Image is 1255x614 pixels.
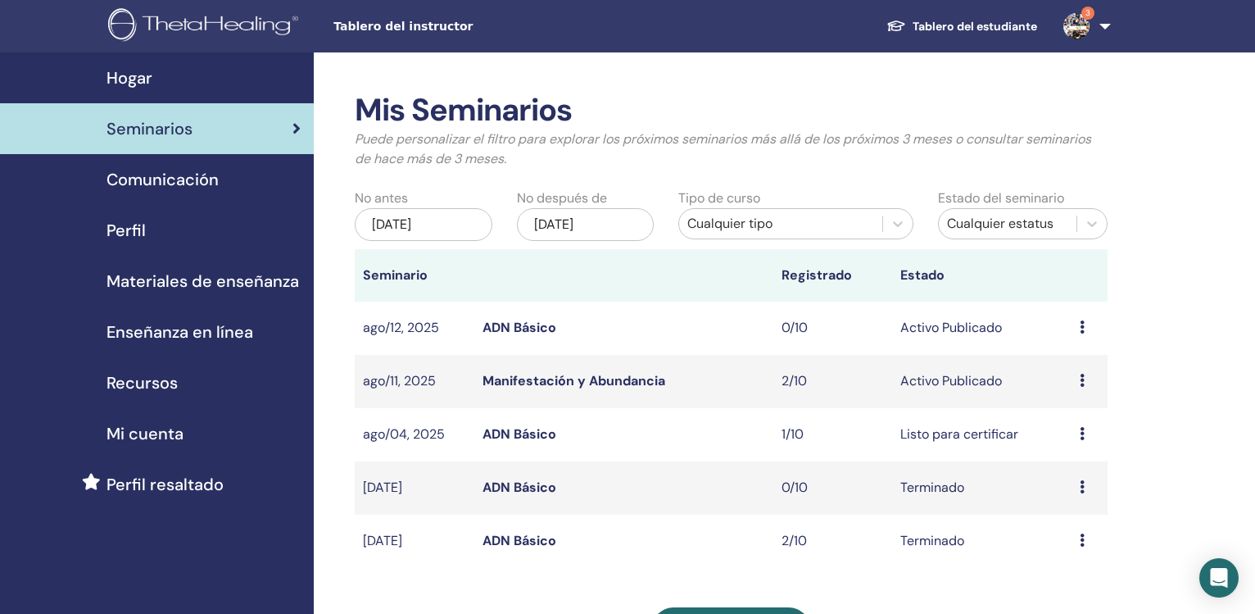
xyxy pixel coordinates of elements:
span: Comunicación [106,167,219,192]
span: Materiales de enseñanza [106,269,299,293]
th: Estado [892,249,1072,302]
label: No después de [517,189,607,208]
td: [DATE] [355,462,474,515]
label: Estado del seminario [938,189,1064,208]
img: graduation-cap-white.svg [886,19,906,33]
a: ADN Básico [483,319,556,336]
label: No antes [355,189,408,208]
td: Activo Publicado [892,355,1072,408]
span: Enseñanza en línea [106,320,253,344]
td: 0/10 [773,302,893,355]
td: ago/11, 2025 [355,355,474,408]
img: default.jpg [1063,13,1090,39]
span: 3 [1081,7,1094,20]
h2: Mis Seminarios [355,92,1108,130]
div: Open Intercom Messenger [1199,558,1239,598]
th: Seminario [355,249,474,302]
td: Activo Publicado [892,302,1072,355]
span: Seminarios [106,116,193,141]
span: Mi cuenta [106,421,183,446]
td: Terminado [892,515,1072,568]
a: Manifestación y Abundancia [483,372,665,389]
td: Listo para certificar [892,408,1072,462]
div: [DATE] [355,208,492,241]
a: ADN Básico [483,532,556,549]
span: Recursos [106,371,178,395]
td: ago/12, 2025 [355,302,474,355]
span: Tablero del instructor [333,18,579,35]
div: [DATE] [517,208,655,241]
td: 2/10 [773,515,893,568]
a: Tablero del estudiante [873,11,1050,42]
td: ago/04, 2025 [355,408,474,462]
span: Hogar [106,66,152,90]
div: Cualquier tipo [687,214,873,234]
td: 1/10 [773,408,893,462]
div: Cualquier estatus [947,214,1068,234]
a: ADN Básico [483,479,556,496]
a: ADN Básico [483,425,556,443]
label: Tipo de curso [678,189,760,208]
img: logo.png [108,8,304,45]
td: 2/10 [773,355,893,408]
td: 0/10 [773,462,893,515]
td: [DATE] [355,515,474,568]
th: Registrado [773,249,893,302]
td: Terminado [892,462,1072,515]
p: Puede personalizar el filtro para explorar los próximos seminarios más allá de los próximos 3 mes... [355,130,1108,169]
span: Perfil [106,218,146,243]
span: Perfil resaltado [106,472,224,497]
